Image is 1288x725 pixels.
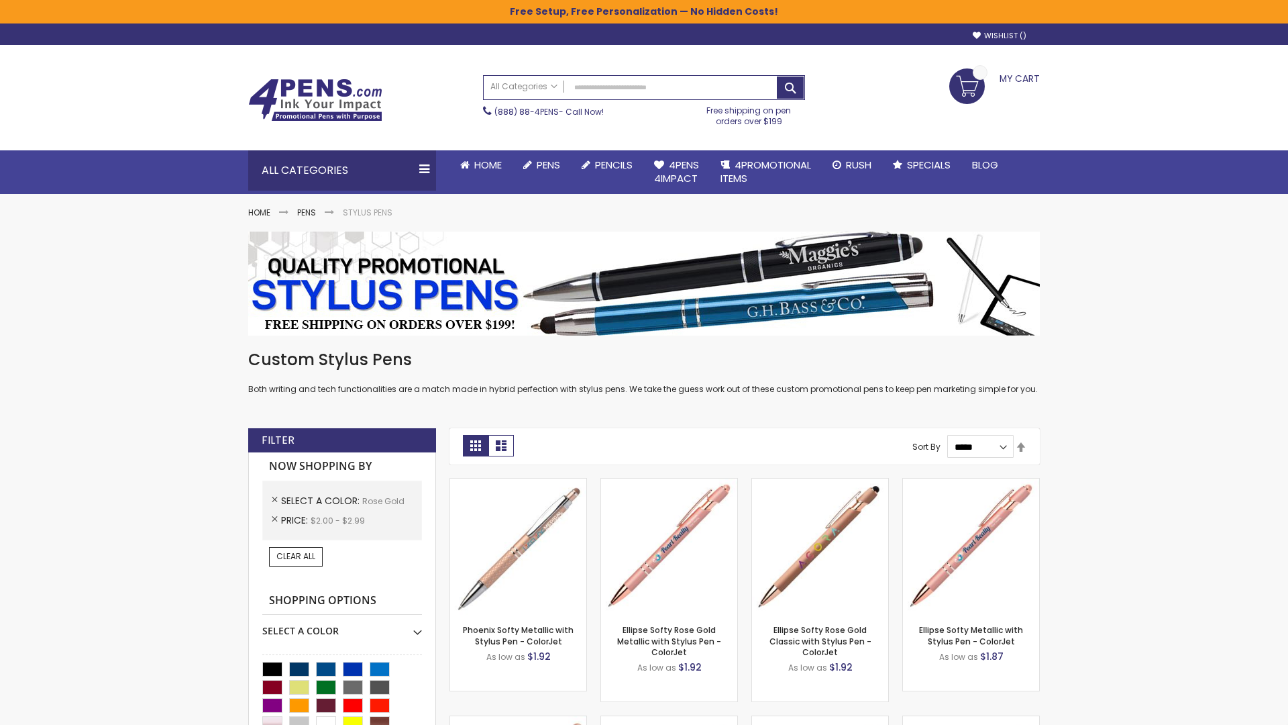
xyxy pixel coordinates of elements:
[262,587,422,616] strong: Shopping Options
[474,158,502,172] span: Home
[637,662,676,673] span: As low as
[882,150,961,180] a: Specials
[362,495,405,507] span: Rose Gold
[269,547,323,566] a: Clear All
[752,479,888,615] img: Ellipse Softy Rose Gold Classic with Stylus Pen - ColorJet-Rose Gold
[769,624,871,657] a: Ellipse Softy Rose Gold Classic with Stylus Pen - ColorJet
[248,232,1040,336] img: Stylus Pens
[829,661,853,674] span: $1.92
[973,31,1026,41] a: Wishlist
[939,651,978,663] span: As low as
[903,479,1039,615] img: Ellipse Softy Metallic with Stylus Pen - ColorJet-Rose Gold
[972,158,998,172] span: Blog
[822,150,882,180] a: Rush
[720,158,811,185] span: 4PROMOTIONAL ITEMS
[486,651,525,663] span: As low as
[484,76,564,98] a: All Categories
[710,150,822,194] a: 4PROMOTIONALITEMS
[654,158,699,185] span: 4Pens 4impact
[617,624,721,657] a: Ellipse Softy Rose Gold Metallic with Stylus Pen - ColorJet
[513,150,571,180] a: Pens
[450,479,586,615] img: Phoenix Softy Metallic with Stylus Pen - ColorJet-Rose gold
[494,106,559,117] a: (888) 88-4PENS
[490,81,557,92] span: All Categories
[281,494,362,507] span: Select A Color
[248,150,436,191] div: All Categories
[788,662,827,673] span: As low as
[693,100,806,127] div: Free shipping on pen orders over $199
[463,435,488,456] strong: Grid
[678,661,702,674] span: $1.92
[262,452,422,481] strong: Now Shopping by
[262,615,422,638] div: Select A Color
[752,478,888,489] a: Ellipse Softy Rose Gold Classic with Stylus Pen - ColorJet-Rose Gold
[571,150,643,180] a: Pencils
[537,158,560,172] span: Pens
[903,478,1039,489] a: Ellipse Softy Metallic with Stylus Pen - ColorJet-Rose Gold
[919,624,1023,646] a: Ellipse Softy Metallic with Stylus Pen - ColorJet
[281,514,311,527] span: Price
[912,441,941,452] label: Sort By
[248,349,1040,371] h1: Custom Stylus Pens
[248,349,1040,395] div: Both writing and tech functionalities are a match made in hybrid perfection with stylus pens. We ...
[450,478,586,489] a: Phoenix Softy Metallic with Stylus Pen - ColorJet-Rose gold
[961,150,1009,180] a: Blog
[343,207,392,218] strong: Stylus Pens
[601,479,737,615] img: Ellipse Softy Rose Gold Metallic with Stylus Pen - ColorJet-Rose Gold
[527,650,551,663] span: $1.92
[248,207,270,218] a: Home
[980,650,1004,663] span: $1.87
[463,624,574,646] a: Phoenix Softy Metallic with Stylus Pen - ColorJet
[297,207,316,218] a: Pens
[248,79,382,122] img: 4Pens Custom Pens and Promotional Products
[311,515,365,526] span: $2.00 - $2.99
[643,150,710,194] a: 4Pens4impact
[276,550,315,562] span: Clear All
[846,158,871,172] span: Rush
[595,158,633,172] span: Pencils
[601,478,737,489] a: Ellipse Softy Rose Gold Metallic with Stylus Pen - ColorJet-Rose Gold
[494,106,604,117] span: - Call Now!
[262,433,294,448] strong: Filter
[449,150,513,180] a: Home
[907,158,951,172] span: Specials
